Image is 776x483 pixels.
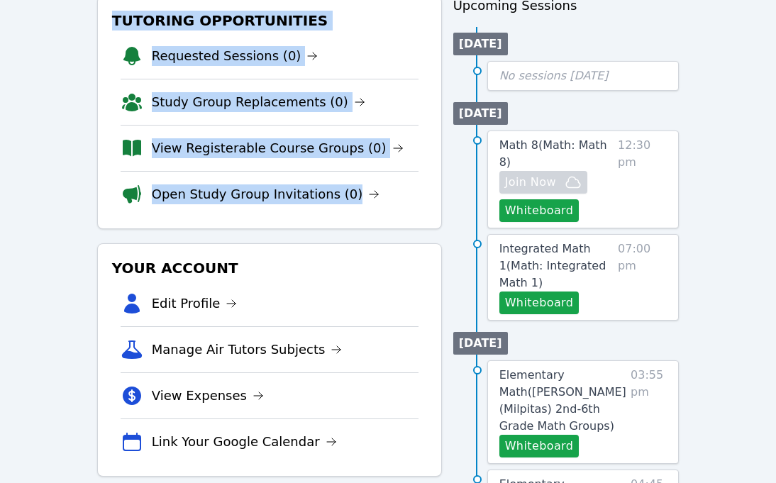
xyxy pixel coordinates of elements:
h3: Your Account [109,255,430,281]
button: Whiteboard [499,435,580,457]
a: Open Study Group Invitations (0) [152,184,380,204]
a: Elementary Math([PERSON_NAME] (Milpitas) 2nd-6th Grade Math Groups) [499,367,626,435]
a: Study Group Replacements (0) [152,92,365,112]
span: 03:55 pm [631,367,667,457]
li: [DATE] [453,332,508,355]
span: Integrated Math 1 ( Math: Integrated Math 1 ) [499,242,606,289]
a: Link Your Google Calendar [152,432,337,452]
span: No sessions [DATE] [499,69,609,82]
a: Math 8(Math: Math 8) [499,137,612,171]
li: [DATE] [453,102,508,125]
span: Join Now [505,174,556,191]
li: [DATE] [453,33,508,55]
span: 07:00 pm [618,240,667,314]
h3: Tutoring Opportunities [109,8,430,33]
a: View Expenses [152,386,264,406]
a: Integrated Math 1(Math: Integrated Math 1) [499,240,612,292]
a: Requested Sessions (0) [152,46,318,66]
span: 12:30 pm [618,137,667,222]
span: Elementary Math ( [PERSON_NAME] (Milpitas) 2nd-6th Grade Math Groups ) [499,368,626,433]
a: Manage Air Tutors Subjects [152,340,343,360]
button: Join Now [499,171,587,194]
button: Whiteboard [499,199,580,222]
span: Math 8 ( Math: Math 8 ) [499,138,607,169]
button: Whiteboard [499,292,580,314]
a: Edit Profile [152,294,238,313]
a: View Registerable Course Groups (0) [152,138,404,158]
